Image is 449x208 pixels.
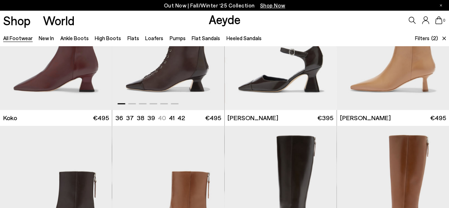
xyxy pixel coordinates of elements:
span: (2) [431,34,438,42]
a: High Boots [95,35,121,41]
a: Loafers [145,35,163,41]
span: €395 [317,113,333,122]
span: €495 [93,113,109,122]
a: Shop [3,14,31,27]
span: [PERSON_NAME] [340,113,390,122]
a: Pumps [169,35,185,41]
a: World [43,14,75,27]
p: Out Now | Fall/Winter ‘25 Collection [164,1,285,10]
a: Ankle Boots [60,35,89,41]
a: Heeled Sandals [226,35,261,41]
span: Koko [3,113,17,122]
span: [PERSON_NAME] [228,113,278,122]
span: Filters [415,35,429,41]
a: Flats [127,35,139,41]
a: Flat Sandals [192,35,220,41]
a: All Footwear [3,35,33,41]
span: €495 [205,113,221,122]
span: €495 [430,113,446,122]
ul: variant [115,113,183,122]
li: 38 [137,113,144,122]
li: 39 [147,113,155,122]
a: [PERSON_NAME] €495 [337,110,449,126]
span: Navigate to /collections/new-in [260,2,285,9]
a: Aeyde [208,12,240,27]
li: 42 [177,113,185,122]
a: [PERSON_NAME] €395 [225,110,336,126]
li: 41 [169,113,175,122]
li: 36 [115,113,123,122]
a: 36 37 38 39 40 41 42 €495 [112,110,224,126]
span: 0 [442,18,446,22]
a: New In [39,35,54,41]
li: 37 [126,113,134,122]
a: 0 [435,16,442,24]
